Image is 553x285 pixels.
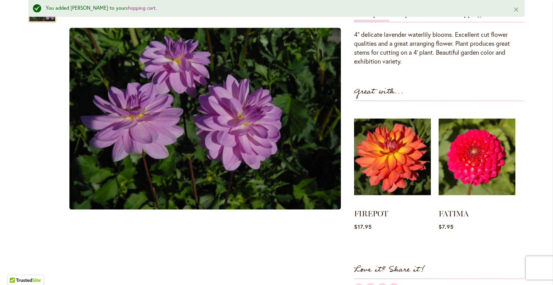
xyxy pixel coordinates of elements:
img: SANDIA SHOMEI [69,28,341,209]
strong: Great with... [354,85,404,98]
a: shopping cart [126,5,156,11]
a: FATIMA [439,209,469,218]
img: FIREPOT [354,109,431,205]
iframe: Launch Accessibility Center [6,257,28,279]
img: FATIMA [439,109,515,205]
strong: Love it? Share it! [354,263,425,276]
span: $17.95 [354,223,372,230]
div: Detailed Product Info [354,10,525,66]
div: You added [PERSON_NAME] to your . [46,5,501,12]
p: 4” delicate lavender waterlily blooms. Excellent cut flower qualities and a great arranging flowe... [354,30,525,66]
a: FIREPOT [354,209,388,218]
span: $7.95 [439,223,454,230]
